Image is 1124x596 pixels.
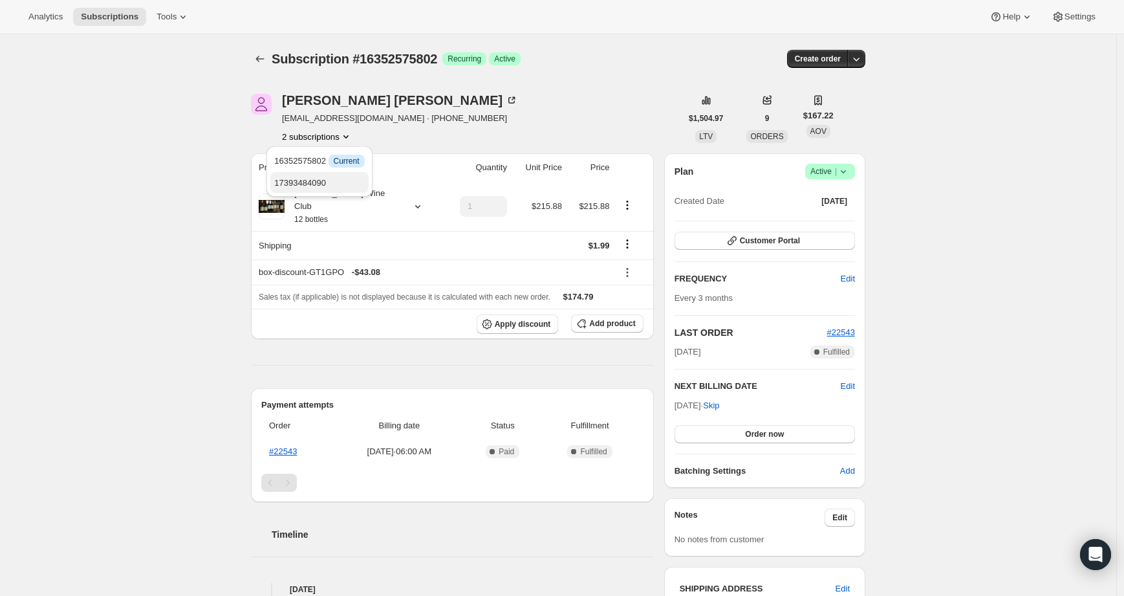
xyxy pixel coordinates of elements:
[821,196,847,206] span: [DATE]
[294,215,328,224] small: 12 bottles
[675,232,855,250] button: Customer Portal
[563,292,594,302] span: $174.79
[675,195,724,208] span: Created Date
[836,582,850,595] span: Edit
[982,8,1041,26] button: Help
[740,236,800,246] span: Customer Portal
[571,315,643,333] button: Add product
[274,178,326,188] span: 17393484090
[675,165,694,178] h2: Plan
[765,113,770,124] span: 9
[680,582,836,595] h3: SHIPPING ADDRESS
[675,465,840,478] h6: Batching Settings
[1080,539,1111,570] div: Open Intercom Messenger
[282,94,518,107] div: [PERSON_NAME] [PERSON_NAME]
[338,419,461,432] span: Billing date
[532,201,562,211] span: $215.88
[251,94,272,115] span: Kasey Keeler
[442,153,511,182] th: Quantity
[827,327,855,337] a: #22543
[745,429,784,439] span: Order now
[1044,8,1103,26] button: Settings
[695,395,727,416] button: Skip
[272,528,654,541] h2: Timeline
[499,447,514,457] span: Paid
[494,54,515,64] span: Active
[21,8,70,26] button: Analytics
[477,315,559,334] button: Apply discount
[675,425,855,443] button: Order now
[566,153,613,182] th: Price
[1065,12,1096,22] span: Settings
[703,399,719,412] span: Skip
[810,165,850,178] span: Active
[272,52,437,66] span: Subscription #16352575802
[825,509,855,527] button: Edit
[827,326,855,339] button: #22543
[274,156,364,166] span: 16352575802
[338,445,461,458] span: [DATE] · 06:00 AM
[28,12,63,22] span: Analytics
[675,293,733,303] span: Every 3 months
[675,509,825,527] h3: Notes
[282,130,352,143] button: Product actions
[579,201,609,211] span: $215.88
[795,54,841,64] span: Create order
[617,237,638,251] button: Shipping actions
[675,380,841,393] h2: NEXT BILLING DATE
[675,346,701,359] span: [DATE]
[810,127,827,136] span: AOV
[495,319,551,329] span: Apply discount
[833,269,863,289] button: Edit
[149,8,197,26] button: Tools
[157,12,177,22] span: Tools
[261,399,643,412] h2: Payment attempts
[832,461,863,481] button: Add
[832,513,847,523] span: Edit
[261,474,643,492] nav: Pagination
[259,266,609,279] div: box-discount-GT1GPO
[750,132,783,141] span: ORDERS
[689,113,723,124] span: $1,504.97
[841,380,855,393] button: Edit
[675,535,764,544] span: No notes from customer
[251,153,442,182] th: Product
[73,8,146,26] button: Subscriptions
[835,166,837,177] span: |
[334,156,360,166] span: Current
[261,412,334,440] th: Order
[270,172,368,193] button: 17393484090
[675,272,841,285] h2: FREQUENCY
[841,272,855,285] span: Edit
[617,198,638,212] button: Product actions
[814,192,855,210] button: [DATE]
[675,401,720,410] span: [DATE] ·
[675,326,827,339] h2: LAST ORDER
[469,419,537,432] span: Status
[448,54,481,64] span: Recurring
[580,447,607,457] span: Fulfilled
[251,50,269,68] button: Subscriptions
[259,292,550,302] span: Sales tax (if applicable) is not displayed because it is calculated with each new order.
[681,109,731,127] button: $1,504.97
[270,150,368,171] button: 16352575802 InfoCurrent
[269,447,297,456] a: #22543
[352,266,380,279] span: - $43.08
[589,241,610,250] span: $1.99
[823,347,850,357] span: Fulfilled
[81,12,138,22] span: Subscriptions
[589,318,635,329] span: Add product
[803,109,834,122] span: $167.22
[251,231,442,259] th: Shipping
[757,109,777,127] button: 9
[545,419,636,432] span: Fulfillment
[1002,12,1020,22] span: Help
[511,153,566,182] th: Unit Price
[699,132,713,141] span: LTV
[840,465,855,478] span: Add
[787,50,848,68] button: Create order
[251,583,654,596] h4: [DATE]
[282,112,518,125] span: [EMAIL_ADDRESS][DOMAIN_NAME] · [PHONE_NUMBER]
